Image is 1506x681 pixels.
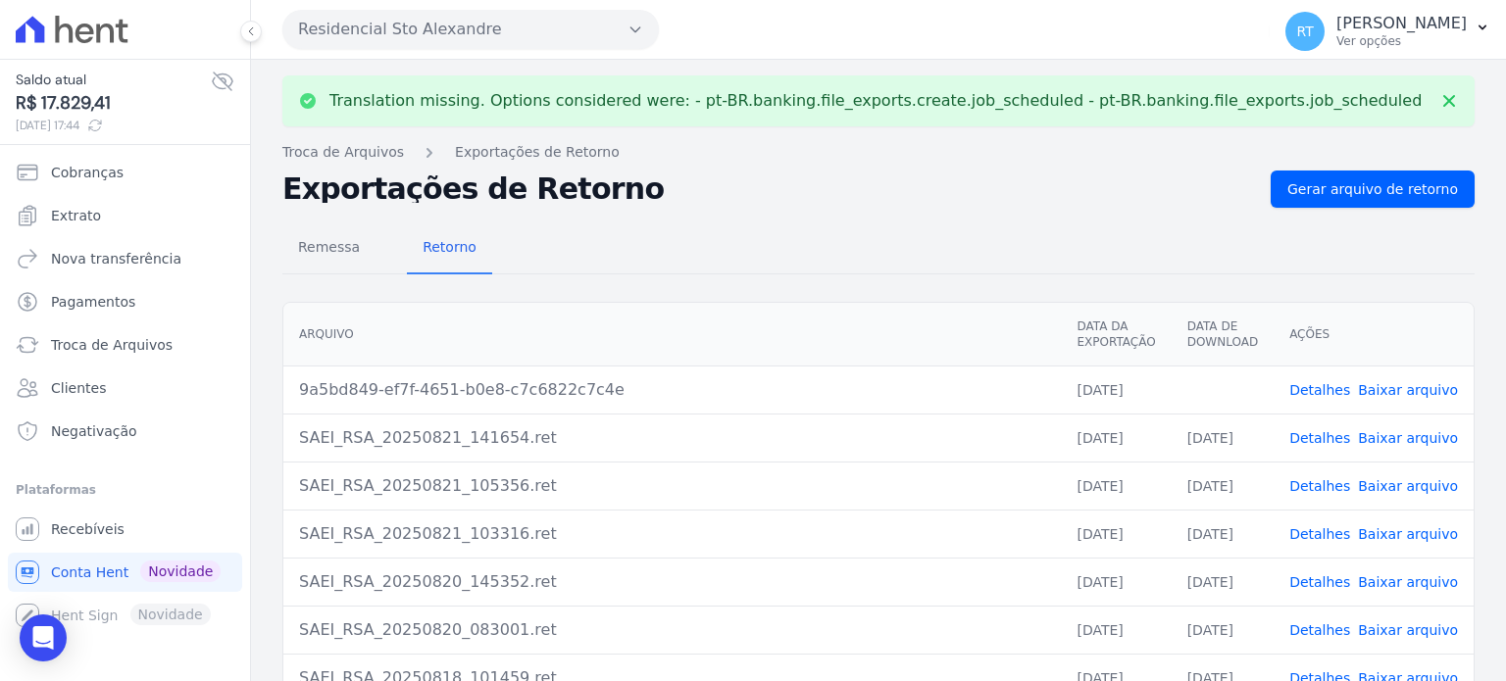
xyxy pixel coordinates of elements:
[8,153,242,192] a: Cobranças
[282,175,1255,203] h2: Exportações de Retorno
[282,142,1475,163] nav: Breadcrumb
[8,553,242,592] a: Conta Hent Novidade
[16,153,234,635] nav: Sidebar
[1289,478,1350,494] a: Detalhes
[1172,413,1274,462] td: [DATE]
[286,227,372,267] span: Remessa
[1289,574,1350,590] a: Detalhes
[51,249,181,268] span: Nova transferência
[1061,606,1171,654] td: [DATE]
[299,426,1045,450] div: SAEI_RSA_20250821_141654.ret
[1172,303,1274,366] th: Data de Download
[411,227,488,267] span: Retorno
[1061,413,1171,462] td: [DATE]
[1061,510,1171,558] td: [DATE]
[140,560,221,582] span: Novidade
[51,292,135,312] span: Pagamentos
[1061,365,1171,413] td: [DATE]
[20,614,67,661] div: Open Intercom Messenger
[8,368,242,408] a: Clientes
[16,117,211,134] span: [DATE] 17:44
[1287,179,1458,199] span: Gerar arquivo de retorno
[1336,33,1467,49] p: Ver opções
[51,378,106,398] span: Clientes
[1358,574,1458,590] a: Baixar arquivo
[1172,510,1274,558] td: [DATE]
[1358,382,1458,398] a: Baixar arquivo
[16,90,211,117] span: R$ 17.829,41
[8,325,242,365] a: Troca de Arquivos
[1172,606,1274,654] td: [DATE]
[1270,4,1506,59] button: RT [PERSON_NAME] Ver opções
[1336,14,1467,33] p: [PERSON_NAME]
[16,478,234,502] div: Plataformas
[51,421,137,441] span: Negativação
[51,335,173,355] span: Troca de Arquivos
[1172,558,1274,606] td: [DATE]
[51,519,125,539] span: Recebíveis
[1289,382,1350,398] a: Detalhes
[51,206,101,225] span: Extrato
[1061,462,1171,510] td: [DATE]
[8,412,242,451] a: Negativação
[1061,303,1171,366] th: Data da Exportação
[16,70,211,90] span: Saldo atual
[8,282,242,321] a: Pagamentos
[282,223,376,274] a: Remessa
[282,142,404,163] a: Troca de Arquivos
[1358,622,1458,638] a: Baixar arquivo
[51,562,128,582] span: Conta Hent
[51,163,124,182] span: Cobranças
[8,239,242,278] a: Nova transferência
[299,474,1045,498] div: SAEI_RSA_20250821_105356.ret
[282,10,659,49] button: Residencial Sto Alexandre
[1289,430,1350,446] a: Detalhes
[329,91,1422,111] p: Translation missing. Options considered were: - pt-BR.banking.file_exports.create.job_scheduled -...
[1358,478,1458,494] a: Baixar arquivo
[299,570,1045,594] div: SAEI_RSA_20250820_145352.ret
[455,142,620,163] a: Exportações de Retorno
[1358,430,1458,446] a: Baixar arquivo
[299,618,1045,642] div: SAEI_RSA_20250820_083001.ret
[1271,170,1475,208] a: Gerar arquivo de retorno
[407,223,492,274] a: Retorno
[1289,526,1350,542] a: Detalhes
[1296,24,1313,38] span: RT
[1172,462,1274,510] td: [DATE]
[8,196,242,235] a: Extrato
[299,378,1045,402] div: 9a5bd849-ef7f-4651-b0e8-c7c6822c7c4e
[1061,558,1171,606] td: [DATE]
[8,510,242,549] a: Recebíveis
[1274,303,1474,366] th: Ações
[299,522,1045,546] div: SAEI_RSA_20250821_103316.ret
[1358,526,1458,542] a: Baixar arquivo
[283,303,1061,366] th: Arquivo
[1289,622,1350,638] a: Detalhes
